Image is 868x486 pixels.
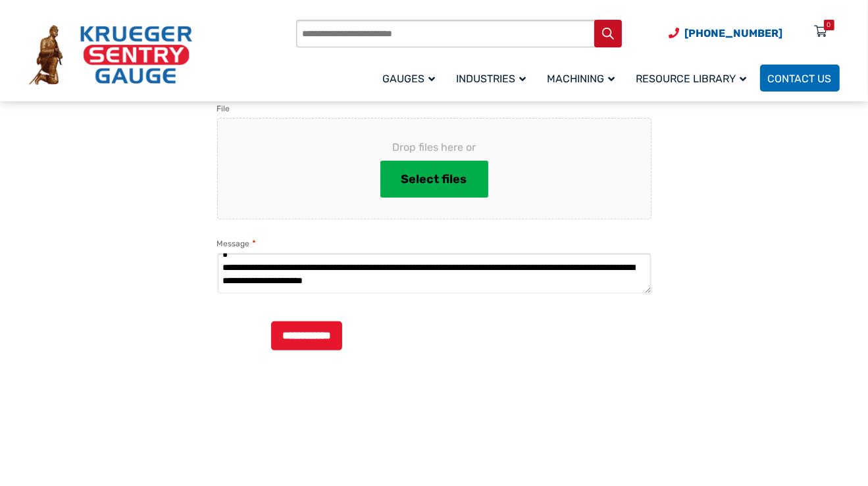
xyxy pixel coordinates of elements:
span: Industries [457,72,526,85]
label: File [217,102,230,115]
a: Industries [449,63,540,94]
a: Phone Number (920) 434-8860 [669,25,783,41]
span: Resource Library [636,72,747,85]
a: Machining [540,63,628,94]
span: Contact Us [768,72,832,85]
span: Gauges [383,72,436,85]
span: [PHONE_NUMBER] [685,27,783,40]
a: Contact Us [760,65,840,92]
a: Resource Library [628,63,760,94]
button: select files, file [380,161,488,198]
div: 0 [827,20,831,30]
span: Machining [548,72,615,85]
img: Krueger Sentry Gauge [29,25,192,86]
span: Drop files here or [239,140,630,155]
a: Gauges [375,63,449,94]
label: Message [217,237,256,250]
